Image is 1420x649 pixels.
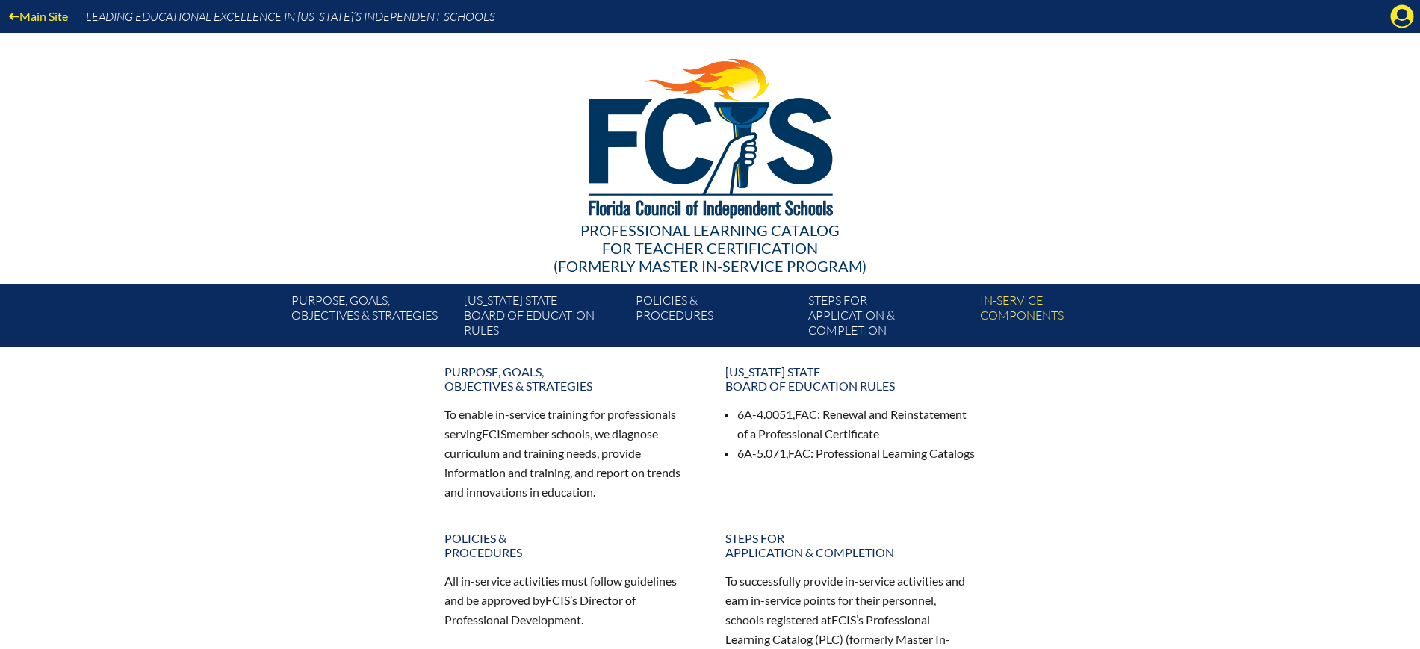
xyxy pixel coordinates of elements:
span: for Teacher Certification [602,239,818,257]
img: FCISlogo221.eps [556,33,864,237]
p: All in-service activities must follow guidelines and be approved by ’s Director of Professional D... [444,571,695,630]
a: Purpose, goals,objectives & strategies [285,290,457,347]
a: [US_STATE] StateBoard of Education rules [458,290,630,347]
p: To enable in-service training for professionals serving member schools, we diagnose curriculum an... [444,405,695,501]
span: FCIS [482,426,506,441]
a: [US_STATE] StateBoard of Education rules [716,358,985,399]
div: Professional Learning Catalog (formerly Master In-service Program) [280,221,1141,275]
span: FAC [795,407,817,421]
a: Steps forapplication & completion [802,290,974,347]
li: 6A-5.071, : Professional Learning Catalogs [737,444,976,463]
a: In-servicecomponents [974,290,1146,347]
span: PLC [819,632,840,646]
a: Purpose, goals,objectives & strategies [435,358,704,399]
span: FAC [788,446,810,460]
a: Steps forapplication & completion [716,525,985,565]
a: Main Site [3,6,74,26]
span: FCIS [831,612,856,627]
span: FCIS [545,593,570,607]
svg: Manage Account [1390,4,1414,28]
a: Policies &Procedures [435,525,704,565]
li: 6A-4.0051, : Renewal and Reinstatement of a Professional Certificate [737,405,976,444]
a: Policies &Procedures [630,290,802,347]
